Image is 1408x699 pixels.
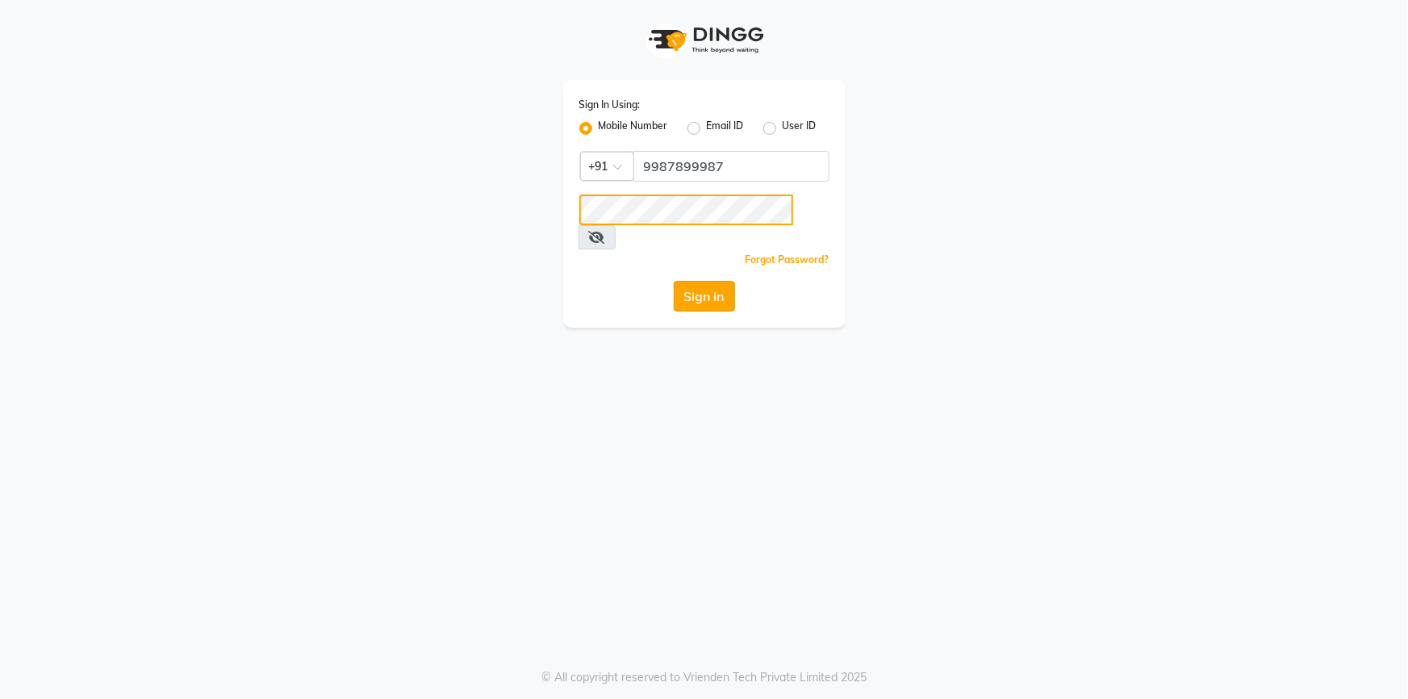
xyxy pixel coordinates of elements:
[599,119,668,138] label: Mobile Number
[783,119,817,138] label: User ID
[707,119,744,138] label: Email ID
[674,281,735,312] button: Sign In
[640,16,769,64] img: logo1.svg
[579,195,793,225] input: Username
[579,98,641,112] label: Sign In Using:
[746,253,829,266] a: Forgot Password?
[633,151,829,182] input: Username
